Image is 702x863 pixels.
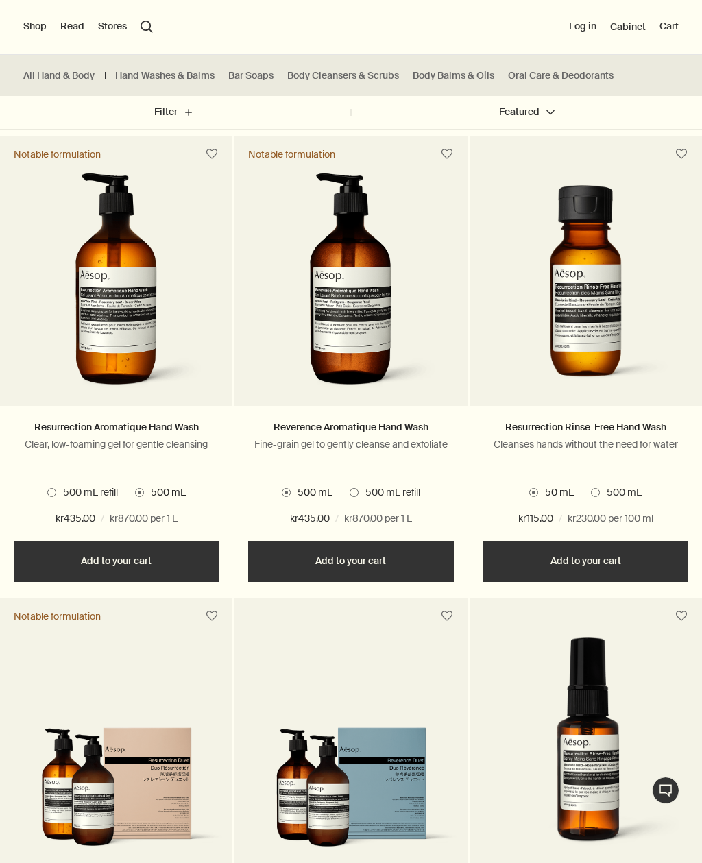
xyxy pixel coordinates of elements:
[56,511,95,527] span: kr435.00
[23,20,47,34] button: Shop
[559,511,562,527] span: /
[228,69,274,82] a: Bar Soaps
[234,173,467,405] a: Reverence Aromatique Hand Wash with pump
[7,727,226,860] img: Resurrection Duet in outer carton
[359,486,420,500] span: 500 mL refill
[199,604,224,629] button: Save to cabinet
[344,511,412,527] span: kr870.00 per 1 L
[248,541,453,582] button: Add to your cart - kr435.00
[14,610,101,622] div: Notable formulation
[476,185,695,399] img: Resurrection Rinse-Free Hand Wash in amber plastic bottle
[291,486,332,500] span: 500 mL
[14,438,219,450] p: Clear, low-foaming gel for gentle cleansing
[248,148,335,160] div: Notable formulation
[483,541,688,582] button: Add to your cart - kr115.00
[476,637,695,860] img: resurrection rinse free mist in amber spray bottle
[110,511,178,527] span: kr870.00 per 1 L
[483,438,688,450] p: Cleanses hands without the need for water
[435,604,459,629] button: Save to cabinet
[652,777,679,804] button: Live Assistance
[351,96,702,129] button: Featured
[14,541,219,582] button: Add to your cart - kr435.00
[538,486,574,500] span: 50 mL
[144,486,186,500] span: 500 mL
[669,604,694,629] button: Save to cabinet
[260,173,442,398] img: Reverence Aromatique Hand Wash with pump
[56,486,118,500] span: 500 mL refill
[274,421,428,433] a: Reverence Aromatique Hand Wash
[470,173,702,405] a: Resurrection Rinse-Free Hand Wash in amber plastic bottle
[199,142,224,167] button: Save to cabinet
[435,142,459,167] button: Save to cabinet
[600,486,642,500] span: 500 mL
[669,142,694,167] button: Save to cabinet
[610,21,646,33] a: Cabinet
[568,511,653,527] span: kr230.00 per 100 ml
[23,69,95,82] a: All Hand & Body
[101,511,104,527] span: /
[141,21,153,33] button: Open search
[14,148,101,160] div: Notable formulation
[290,511,330,527] span: kr435.00
[241,727,460,860] img: Reverence Duet in outer carton
[115,69,215,82] a: Hand Washes & Balms
[25,173,208,398] img: Resurrection Aromatique Hand Wash with pump
[335,511,339,527] span: /
[505,421,666,433] a: Resurrection Rinse-Free Hand Wash
[98,20,127,34] button: Stores
[659,20,679,34] button: Cart
[518,511,553,527] span: kr115.00
[569,20,596,34] button: Log in
[508,69,614,82] a: Oral Care & Deodorants
[60,20,84,34] button: Read
[287,69,399,82] a: Body Cleansers & Scrubs
[413,69,494,82] a: Body Balms & Oils
[34,421,199,433] a: Resurrection Aromatique Hand Wash
[248,438,453,450] p: Fine-grain gel to gently cleanse and exfoliate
